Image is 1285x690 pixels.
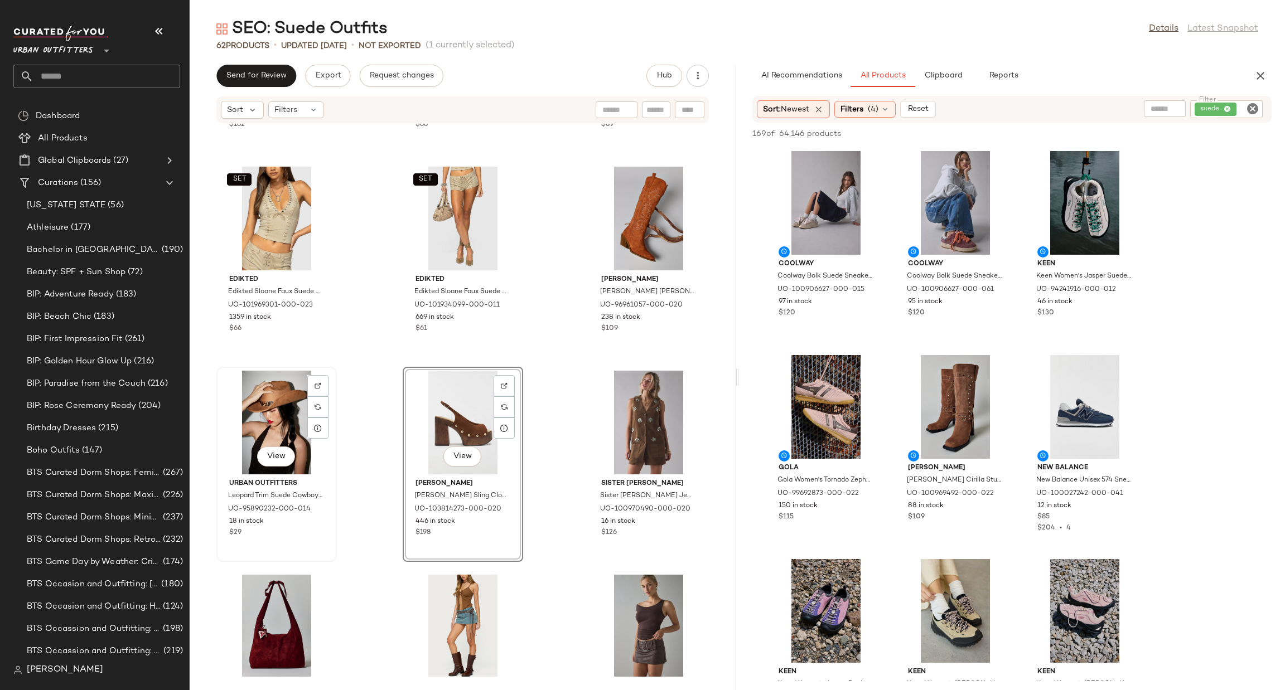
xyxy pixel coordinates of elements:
span: KEEN [1037,259,1132,269]
span: Reset [907,105,928,114]
span: 150 in stock [779,501,818,511]
span: AI Recommendations [761,71,842,80]
span: (215) [96,422,118,435]
span: (216) [146,377,168,390]
span: $120 [908,308,925,318]
span: BTS Curated Dorm Shops: Maximalist [27,489,161,502]
span: KEEN [908,667,1003,677]
img: svg%3e [315,404,321,410]
span: $126 [601,528,617,538]
span: Edikted Sloane Faux Suede Halter Top in Tan, Women's at Urban Outfitters [228,287,323,297]
img: 94244241_066_b [770,559,882,663]
p: Not Exported [359,40,421,52]
span: $109 [908,512,925,522]
img: 100027242_041_b [1028,355,1141,459]
button: SET [413,173,438,186]
span: Coolway Bolk Suede Sneaker in Neutral Leopard, Women's at Urban Outfitters [777,271,872,281]
span: (183) [114,288,137,301]
span: 4 [1066,524,1071,532]
span: $120 [779,308,795,318]
span: (232) [161,533,183,546]
span: $109 [601,324,618,334]
span: UO-99692873-000-022 [777,489,859,499]
span: Sort: [763,104,809,115]
span: UO-100906627-000-061 [907,285,994,295]
span: Filters [840,104,863,115]
span: UO-101969301-000-023 [228,300,313,310]
span: $66 [229,324,241,334]
span: Edikted [229,275,324,285]
span: 169 of [752,128,775,140]
button: Export [305,65,350,87]
span: (190) [160,244,183,256]
img: 96598636_014_b [899,559,1012,663]
span: UO-100969492-000-022 [907,489,994,499]
span: New Balance [1037,463,1132,473]
span: Edikted [416,275,510,285]
button: View [257,446,295,467]
span: BTS Occasion and Outfitting: Homecoming Dresses [27,600,161,613]
span: UO-101934099-000-011 [414,300,500,310]
img: svg%3e [315,382,321,389]
span: [PERSON_NAME] Cirilla Studded Harness Boot in Brown, Women's at Urban Outfitters [907,475,1002,485]
span: Coolway [908,259,1003,269]
span: Leopard Trim Suede Cowboy Hat in Neutral, Women's at Urban Outfitters [228,491,323,501]
span: Beauty: SPF + Sun Shop [27,266,125,279]
span: UO-96961057-000-020 [600,300,683,310]
button: Send for Review [216,65,296,87]
span: Coolway Bolk Suede Sneaker in Wine, Women's at Urban Outfitters [907,271,1002,281]
img: 100969492_022_b [899,355,1012,459]
span: Reports [988,71,1018,80]
button: Request changes [360,65,443,87]
img: 100906627_061_b [899,151,1012,255]
span: Urban Outfitters [13,38,93,58]
span: Bachelor in [GEOGRAPHIC_DATA]: LP [27,244,160,256]
span: (72) [125,266,143,279]
span: (1 currently selected) [426,39,515,52]
span: BTS Occassion and Outfitting: Campus Lounge [27,623,161,635]
span: • [1055,524,1066,532]
span: BIP: Beach Chic [27,310,91,323]
span: BTS Curated Dorm Shops: Minimalist [27,511,161,524]
span: (204) [136,400,161,412]
span: Birthday Dresses [27,422,96,435]
img: svg%3e [501,382,508,389]
span: Sort [227,104,243,116]
img: 103814273_020_m-1 [407,371,519,474]
span: Keen Women's [PERSON_NAME] Sneaker in Cameo Rose, Women's at Urban Outfitters [1036,679,1131,689]
span: Sister [PERSON_NAME] Jewel Embellished Faux Suede Mini Dress in Brown, Women's at Urban Outfitters [600,491,695,501]
span: BIP: Paradise from the Couch [27,377,146,390]
span: suede [1200,104,1224,114]
span: KEEN [1037,667,1132,677]
span: [PERSON_NAME] Sling Clog Sandal in Caramel Coffee, Women's at Urban Outfitters [414,491,509,501]
span: UO-94241916-000-012 [1036,285,1116,295]
span: [PERSON_NAME] [601,275,696,285]
span: Hub [656,71,672,80]
span: Request changes [369,71,434,80]
img: svg%3e [216,23,228,35]
span: • [274,39,277,52]
span: UO-100970490-000-020 [600,504,690,514]
span: 669 in stock [416,313,454,323]
span: 95 in stock [908,297,943,307]
span: (198) [161,623,183,635]
img: svg%3e [13,665,22,674]
span: Edikted Sloane Faux Suede Micro Shorts in Tan, Women's at Urban Outfitters [414,287,509,297]
span: All Products [38,132,88,145]
span: 238 in stock [601,313,640,323]
img: 101934099_011_m [407,167,519,270]
span: 62 [216,42,226,50]
span: KEEN [779,667,873,677]
img: 93599553_061_b [220,575,333,678]
img: svg%3e [18,110,29,122]
span: $66 [416,120,428,130]
button: Hub [646,65,682,87]
span: 12 in stock [1037,501,1071,511]
p: updated [DATE] [281,40,347,52]
span: Export [315,71,341,80]
span: 16 in stock [601,517,635,527]
span: (219) [161,645,183,658]
span: SET [418,176,432,183]
button: View [443,446,481,467]
span: $162 [229,120,245,130]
